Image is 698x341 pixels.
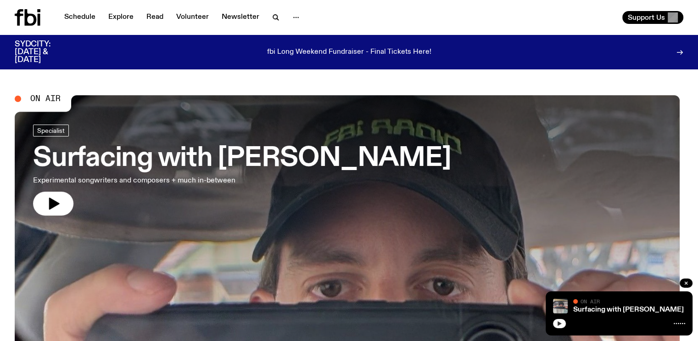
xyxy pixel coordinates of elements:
span: Support Us [628,13,665,22]
a: Newsletter [216,11,265,24]
span: On Air [581,298,600,304]
a: Specialist [33,125,69,136]
p: fbi Long Weekend Fundraiser - Final Tickets Here! [267,48,431,57]
a: Surfacing with [PERSON_NAME] [573,306,684,313]
a: Read [141,11,169,24]
a: Surfacing with [PERSON_NAME]Experimental songwriters and composers + much in-between [33,125,451,216]
a: Schedule [59,11,101,24]
a: Volunteer [171,11,214,24]
button: Support Us [622,11,683,24]
h3: SYDCITY: [DATE] & [DATE] [15,40,73,64]
h3: Surfacing with [PERSON_NAME] [33,146,451,171]
span: Specialist [37,127,65,134]
span: On Air [30,95,61,103]
p: Experimental songwriters and composers + much in-between [33,175,268,186]
a: Explore [103,11,139,24]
